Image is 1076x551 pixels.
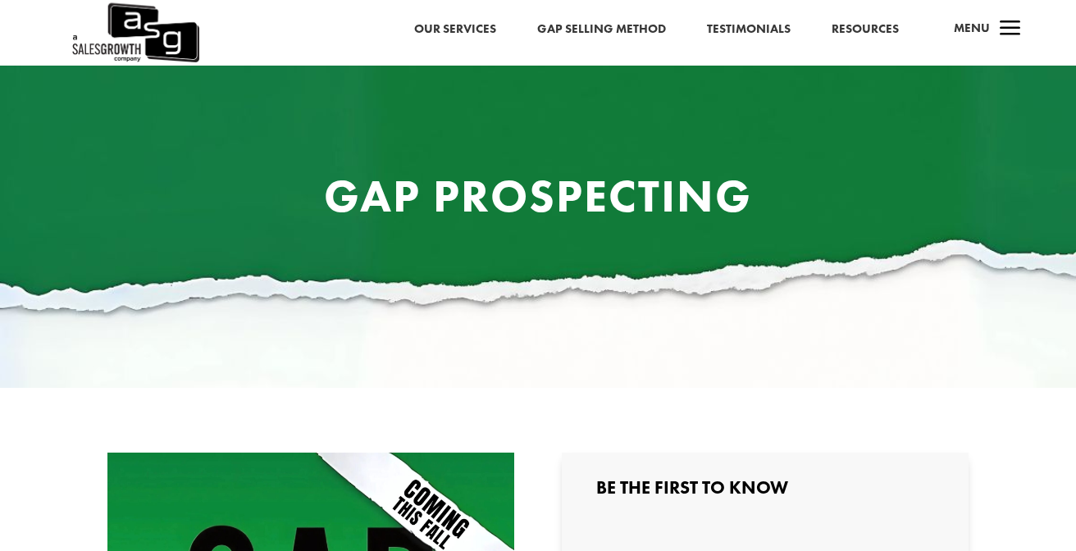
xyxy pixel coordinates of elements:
[994,13,1027,46] span: a
[707,19,791,40] a: Testimonials
[414,19,496,40] a: Our Services
[596,479,934,505] h3: Be the First to Know
[832,19,899,40] a: Resources
[226,173,850,227] h1: Gap Prospecting
[954,20,990,36] span: Menu
[537,19,666,40] a: Gap Selling Method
